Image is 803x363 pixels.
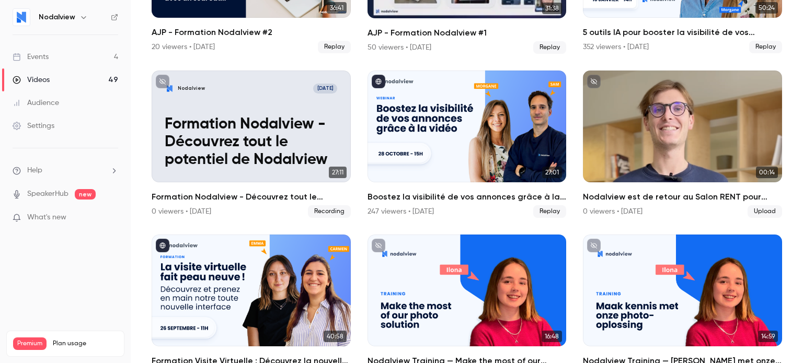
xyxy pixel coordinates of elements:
span: Replay [749,41,782,53]
li: Nodalview est de retour au Salon RENT pour l'édition 2024 [583,71,782,218]
img: Formation Nodalview - Découvrez tout le potentiel de Nodalview [165,84,175,93]
div: Audience [13,98,59,108]
h6: Nodalview [39,12,75,22]
li: Formation Nodalview - Découvrez tout le potentiel de Nodalview [152,71,351,218]
div: 247 viewers • [DATE] [368,206,434,217]
a: Formation Nodalview - Découvrez tout le potentiel de NodalviewNodalview[DATE]Formation Nodalview ... [152,71,351,218]
img: Nodalview [13,9,30,26]
div: Settings [13,121,54,131]
button: published [372,75,385,88]
a: SpeakerHub [27,189,68,200]
span: Plan usage [53,339,118,348]
span: 27:11 [329,167,347,178]
li: Boostez la visibilité de vos annonces grâce à la vidéo [368,71,567,218]
p: Nodalview [178,85,205,92]
span: Help [27,165,42,176]
span: 31:38 [542,3,562,14]
h2: Boostez la visibilité de vos annonces grâce à la vidéo [368,191,567,203]
h2: AJP - Formation Nodalview #1 [368,27,567,39]
div: 50 viewers • [DATE] [368,42,431,53]
span: Premium [13,337,47,350]
div: Videos [13,75,50,85]
div: 352 viewers • [DATE] [583,42,649,52]
span: new [75,189,96,200]
button: unpublished [587,239,601,252]
span: 40:58 [324,331,347,342]
span: Replay [533,41,566,54]
button: unpublished [156,75,169,88]
button: published [156,239,169,252]
span: 27:01 [542,167,562,178]
span: Upload [748,205,782,218]
span: 14:59 [758,331,778,342]
div: 0 viewers • [DATE] [583,206,643,217]
h2: AJP - Formation Nodalview #2 [152,26,351,39]
button: unpublished [587,75,601,88]
a: 00:14Nodalview est de retour au Salon RENT pour l'édition 20240 viewers • [DATE]Upload [583,71,782,218]
h2: Nodalview est de retour au Salon RENT pour l'édition 2024 [583,191,782,203]
li: help-dropdown-opener [13,165,118,176]
div: 20 viewers • [DATE] [152,42,215,52]
div: Events [13,52,49,62]
span: 50:24 [755,2,778,14]
p: Formation Nodalview - Découvrez tout le potentiel de Nodalview [165,115,337,169]
span: 36:41 [327,2,347,14]
span: What's new [27,212,66,223]
span: Replay [533,205,566,218]
h2: Formation Nodalview - Découvrez tout le potentiel de Nodalview [152,191,351,203]
span: Recording [308,205,351,218]
span: [DATE] [313,84,337,93]
span: 16:48 [542,331,562,342]
span: Replay [318,41,351,53]
h2: 5 outils IA pour booster la visibilité de vos annonces [583,26,782,39]
button: unpublished [372,239,385,252]
span: 00:14 [756,167,778,178]
a: 27:01Boostez la visibilité de vos annonces grâce à la vidéo247 viewers • [DATE]Replay [368,71,567,218]
div: 0 viewers • [DATE] [152,206,211,217]
iframe: Noticeable Trigger [106,213,118,223]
